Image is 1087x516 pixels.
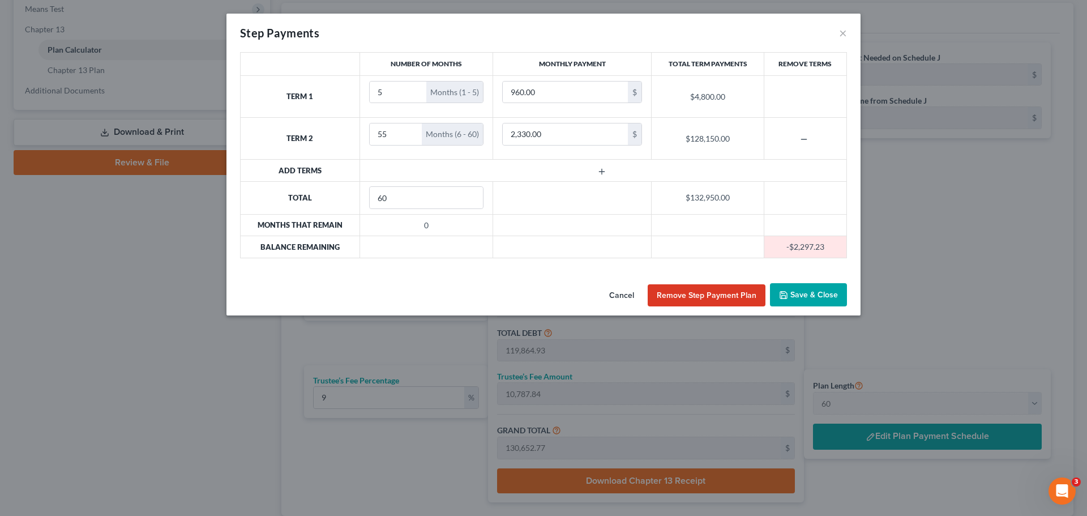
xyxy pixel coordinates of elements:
[360,214,493,236] td: 0
[628,123,641,145] div: $
[652,181,764,214] td: $132,950.00
[1072,477,1081,487] span: 3
[241,214,360,236] th: Months that Remain
[839,26,847,40] button: ×
[370,187,483,208] input: --
[770,283,847,307] button: Save & Close
[241,160,360,181] th: Add Terms
[240,25,319,41] div: Step Payments
[628,82,641,103] div: $
[422,123,483,145] div: Months (6 - 60)
[503,123,628,145] input: 0.00
[652,53,764,76] th: Total Term Payments
[652,75,764,117] td: $4,800.00
[370,123,422,145] input: --
[360,53,493,76] th: Number of Months
[241,236,360,258] th: Balance Remaining
[493,53,652,76] th: Monthly Payment
[241,75,360,117] th: Term 1
[600,284,643,307] button: Cancel
[426,82,483,103] div: Months (1 - 5)
[241,118,360,160] th: Term 2
[1049,477,1076,505] iframe: Intercom live chat
[652,118,764,160] td: $128,150.00
[241,181,360,214] th: Total
[764,53,846,76] th: Remove Terms
[764,236,846,258] td: -$2,297.23
[648,284,765,307] button: Remove Step Payment Plan
[370,82,427,103] input: --
[503,82,628,103] input: 0.00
